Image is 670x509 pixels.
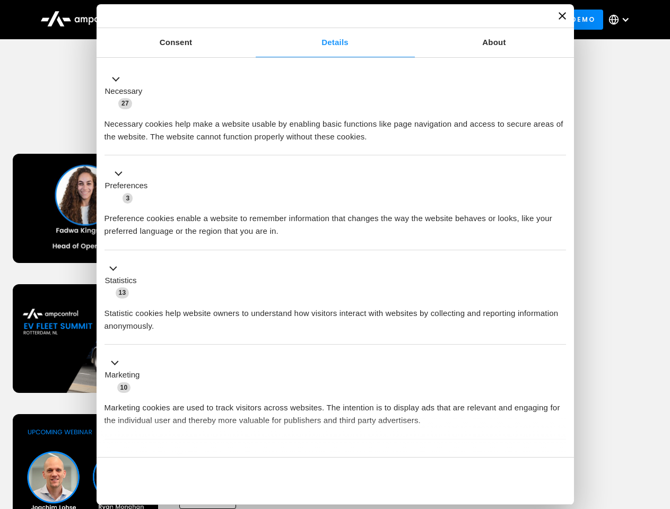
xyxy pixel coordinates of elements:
label: Preferences [105,180,148,192]
a: Details [256,28,415,57]
label: Statistics [105,275,137,287]
span: 10 [117,382,131,393]
button: Unclassified (2) [105,451,192,464]
label: Marketing [105,369,140,381]
div: Preference cookies enable a website to remember information that changes the way the website beha... [105,204,566,238]
span: 13 [116,287,129,298]
span: 3 [123,193,133,204]
a: About [415,28,574,57]
label: Necessary [105,85,143,98]
div: Statistic cookies help website owners to understand how visitors interact with websites by collec... [105,299,566,332]
span: 2 [175,453,185,463]
button: Okay [413,466,565,496]
button: Statistics (13) [105,262,143,299]
span: 27 [118,98,132,109]
button: Close banner [559,12,566,20]
div: Marketing cookies are used to track visitors across websites. The intention is to display ads tha... [105,393,566,427]
button: Necessary (27) [105,73,149,110]
button: Marketing (10) [105,357,146,394]
a: Consent [97,28,256,57]
h1: Upcoming Webinars [13,107,658,133]
div: Necessary cookies help make a website usable by enabling basic functions like page navigation and... [105,110,566,143]
button: Preferences (3) [105,168,154,205]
